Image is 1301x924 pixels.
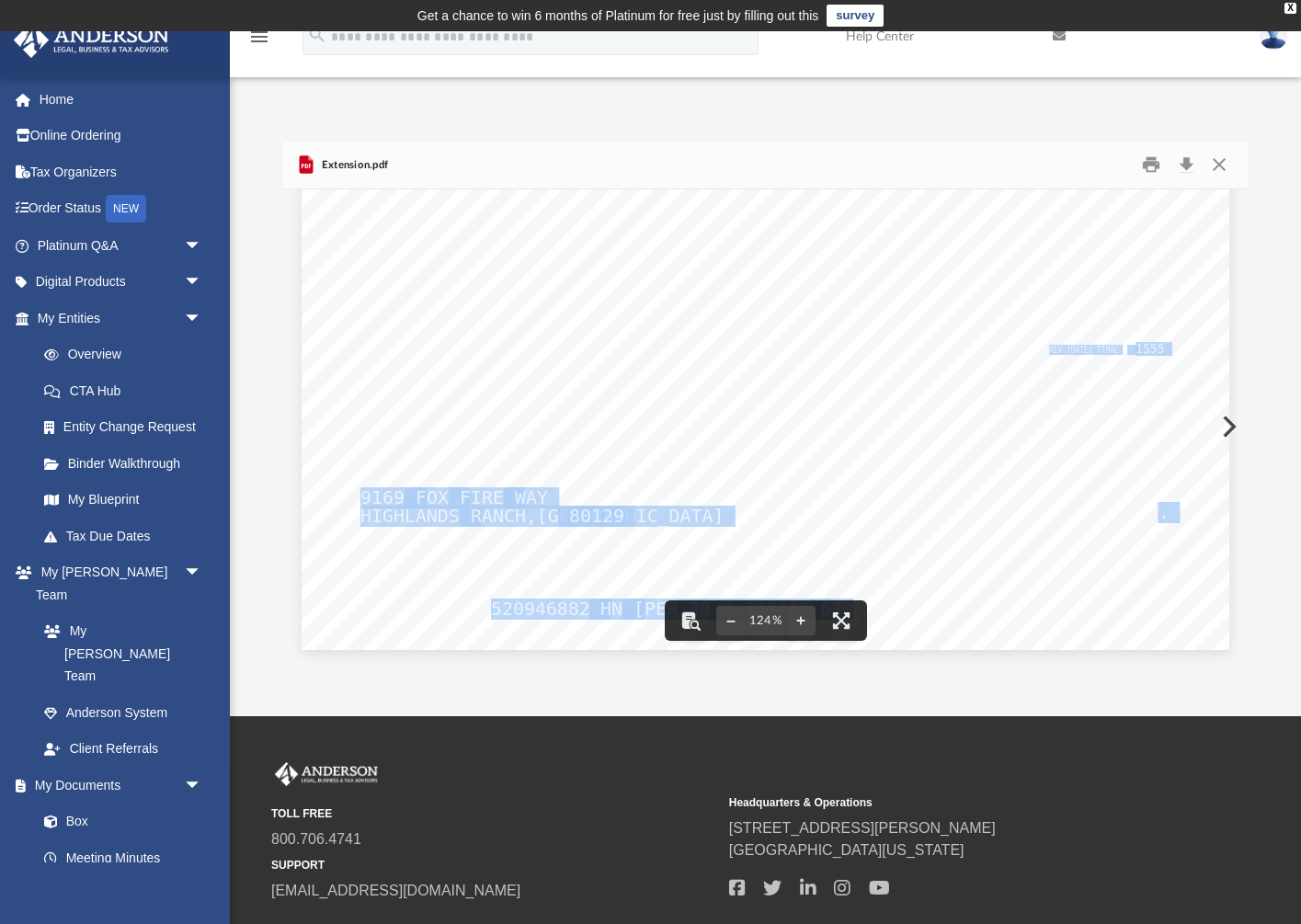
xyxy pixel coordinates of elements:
a: Binder Walkthrough [26,445,230,482]
button: Zoom in [786,600,816,641]
span: HN [600,600,622,619]
a: Meeting Minutes [26,839,221,876]
span: or resident. See instructions [793,539,944,551]
span: arrow_drop_down [184,767,221,804]
span: . [993,491,997,503]
span: 7 [775,508,782,520]
img: Anderson Advisors Platinum Portal [8,22,175,58]
span: Qualifying for the Extension [356,255,595,273]
span: 5 [775,455,782,467]
span: [PERSON_NAME] [438,452,581,471]
span: . [956,455,960,467]
span: . [1047,581,1051,593]
img: Anderson Advisors Platinum Portal [271,762,382,786]
span: 4868 [383,339,460,376]
span: . [1101,539,1105,551]
span: 8 [775,526,782,538]
span: . [1011,437,1015,449]
span: remittance you make with your application for extension will be [782,177,1141,190]
span: . [975,491,978,503]
span: Part I [364,416,403,430]
span: FOX [416,489,449,508]
a: Home [13,81,230,118]
span: . [1084,539,1088,551]
button: Toggle findbar [670,600,711,641]
span: 2 [362,564,368,575]
span: REV [DATE] TTMAC [1049,346,1119,355]
span: arrow_drop_down [184,264,221,302]
span: . [956,581,960,593]
span: RANCH,[GEOGRAPHIC_DATA] [471,508,724,526]
span: Part II [766,416,809,430]
span: 80129 [569,508,624,526]
span: . [956,539,960,551]
a: My [PERSON_NAME] Team [26,613,211,695]
a: [STREET_ADDRESS][PERSON_NAME] [729,820,996,836]
span: to [999,568,1010,580]
span: We’ll contact you only if your request is denied. [782,222,1054,234]
span: Don’t file Form 4868 if you want the IRS to figure your tax or [794,237,1140,250]
a: Tax Organizers [13,154,230,190]
span: $ [1045,435,1052,447]
span: EVER [360,452,405,471]
span: 6 [775,474,782,486]
a: Order StatusNEW [13,190,230,228]
span: 3 [559,564,565,575]
span: 520946882 [491,600,590,619]
span: . [938,455,942,467]
span: . [865,581,869,593]
a: Online Ordering [13,118,230,154]
span: Check here if you’re “out of the country” and a [DEMOGRAPHIC_DATA] citizen [793,526,1238,538]
span: . [1029,539,1033,551]
a: Client Referrals [26,731,221,768]
a: 800.706.4741 [271,831,361,847]
span: Individual Income Tax [822,416,979,430]
span: . [1011,491,1015,503]
a: [EMAIL_ADDRESS][DOMAIN_NAME] [271,883,520,898]
span: S [526,452,537,471]
span: you’re under a court order to file your return by the regular due date. [782,252,1174,265]
span: 4,964. [1103,504,1170,522]
span: Estimate of total tax liability for 2024 . [793,437,996,449]
span: 4,964. [1103,485,1170,503]
span: . [993,539,997,551]
a: CTA Hub [26,372,230,409]
span: . [1084,581,1088,593]
span: [PERSON_NAME] [633,600,777,619]
span: . [975,581,978,593]
a: Overview [26,337,230,373]
span: Balance due. [793,474,868,486]
span: . [1011,539,1015,551]
a: My [PERSON_NAME] Teamarrow_drop_down [13,554,221,613]
a: menu [248,35,270,48]
span: . [884,581,887,593]
span: Extension.pdf [317,157,388,174]
a: Box [26,804,211,840]
button: Zoom out [716,600,746,641]
span: & [416,452,427,471]
span: . [1066,539,1069,551]
span: tax [1103,568,1120,580]
small: TOLL FREE [271,805,716,822]
a: My Entitiesarrow_drop_down [13,300,230,337]
span: . [993,581,997,593]
img: User Pic [1260,23,1287,50]
span: . [920,581,924,593]
a: survey [827,5,884,27]
div: File preview [283,189,1248,664]
span: 4 [775,437,782,449]
span: , 2024, and ending [816,401,907,412]
i: search [307,25,327,45]
span: instructions for Forms 709 or 709-NA, and 8892. [356,234,634,247]
a: Digital Productsarrow_drop_down [13,264,230,301]
span: wages [793,568,827,580]
span: Form [356,359,381,371]
span: 24 [1108,371,1148,402]
a: Platinum Q&Aarrow_drop_down [13,227,230,264]
div: close [1284,3,1296,14]
i: menu [248,26,270,48]
span: . [956,491,960,503]
button: Enter fullscreen [821,600,862,641]
span: . [1026,401,1029,412]
span: , 20 [970,401,987,412]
